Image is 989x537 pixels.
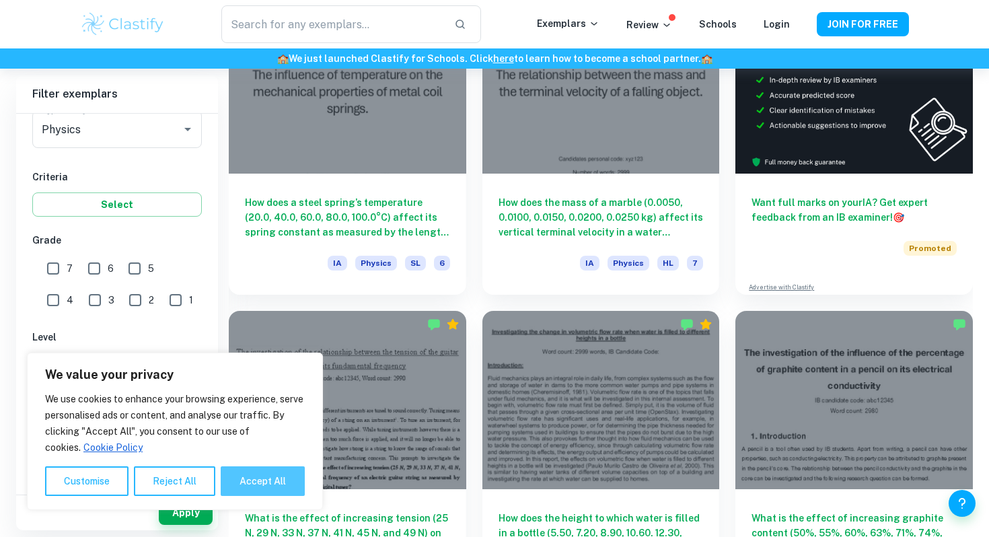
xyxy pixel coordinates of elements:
span: HL [657,256,679,271]
span: 4 [67,293,73,308]
span: 🏫 [277,53,289,64]
input: Search for any exemplars... [221,5,443,43]
img: Marked [680,318,694,331]
a: Schools [699,19,737,30]
span: 🏫 [701,53,712,64]
a: Login [764,19,790,30]
span: SL [405,256,426,271]
button: Reject All [134,466,215,496]
span: 2 [149,293,154,308]
div: We value your privacy [27,353,323,510]
p: Exemplars [537,16,599,31]
h6: Level [32,330,202,345]
button: Open [178,120,197,139]
button: Help and Feedback [949,490,976,517]
span: IA [328,256,347,271]
a: Advertise with Clastify [749,283,814,292]
span: 3 [108,293,114,308]
h6: Grade [32,233,202,248]
img: Clastify logo [80,11,166,38]
button: Accept All [221,466,305,496]
button: Apply [159,501,213,525]
p: We value your privacy [45,367,305,383]
p: Review [626,17,672,32]
span: 🎯 [893,212,904,223]
span: IA [580,256,599,271]
span: 7 [687,256,703,271]
h6: How does the mass of a marble (0.0050, 0.0100, 0.0150, 0.0200, 0.0250 kg) affect its vertical ter... [499,195,704,240]
img: Marked [427,318,441,331]
button: JOIN FOR FREE [817,12,909,36]
h6: Filter exemplars [16,75,218,113]
span: Physics [355,256,397,271]
h6: We just launched Clastify for Schools. Click to learn how to become a school partner. [3,51,986,66]
button: Customise [45,466,129,496]
img: Marked [953,318,966,331]
div: Premium [699,318,712,331]
button: Select [32,192,202,217]
span: 1 [189,293,193,308]
span: Promoted [904,241,957,256]
h6: Criteria [32,170,202,184]
span: 6 [434,256,450,271]
a: here [493,53,514,64]
span: Physics [608,256,649,271]
h6: How does a steel spring’s temperature (20.0, 40.0, 60.0, 80.0, 100.0°C) affect its spring constan... [245,195,450,240]
span: 6 [108,261,114,276]
span: 5 [148,261,154,276]
span: 7 [67,261,73,276]
div: Premium [446,318,460,331]
p: We use cookies to enhance your browsing experience, serve personalised ads or content, and analys... [45,391,305,456]
h6: Want full marks on your IA ? Get expert feedback from an IB examiner! [752,195,957,225]
a: Cookie Policy [83,441,143,454]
